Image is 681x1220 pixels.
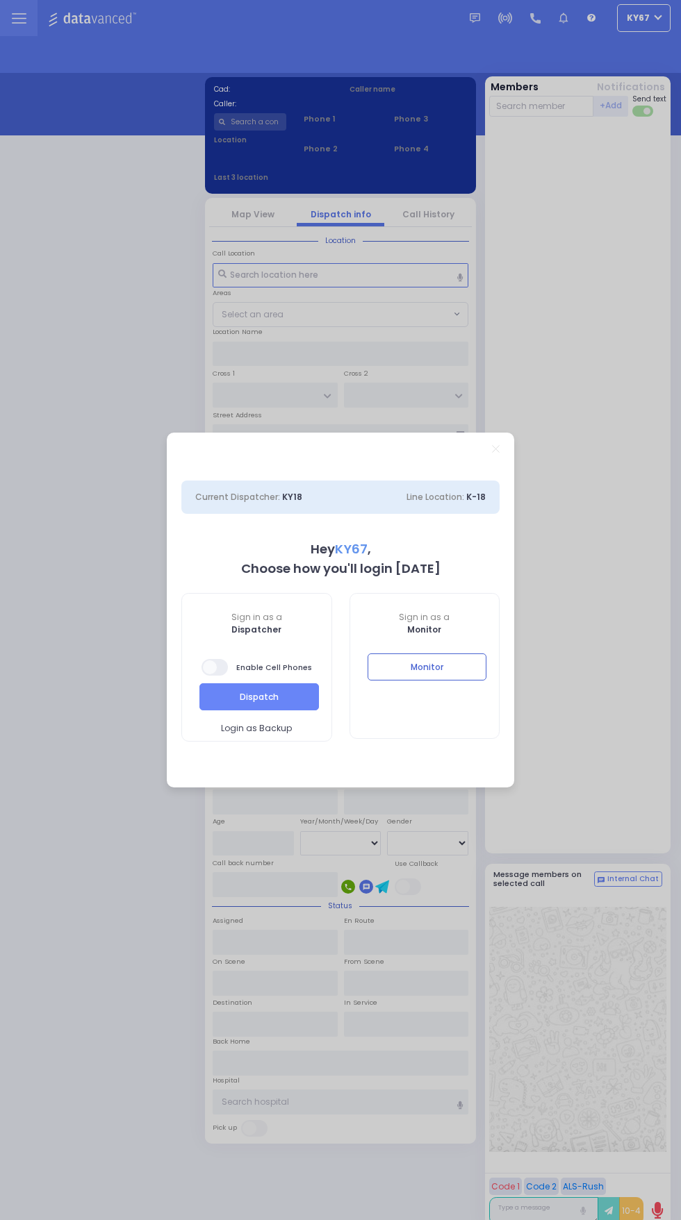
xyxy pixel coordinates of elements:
[282,491,302,503] span: KY18
[182,611,331,624] span: Sign in as a
[202,658,312,677] span: Enable Cell Phones
[407,491,464,503] span: Line Location:
[335,540,368,558] span: KY67
[368,653,487,680] button: Monitor
[407,624,441,635] b: Monitor
[350,611,500,624] span: Sign in as a
[311,540,371,558] b: Hey ,
[231,624,281,635] b: Dispatcher
[241,560,441,577] b: Choose how you'll login [DATE]
[492,445,500,453] a: Close
[221,722,292,735] span: Login as Backup
[466,491,486,503] span: K-18
[199,683,319,710] button: Dispatch
[195,491,280,503] span: Current Dispatcher:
